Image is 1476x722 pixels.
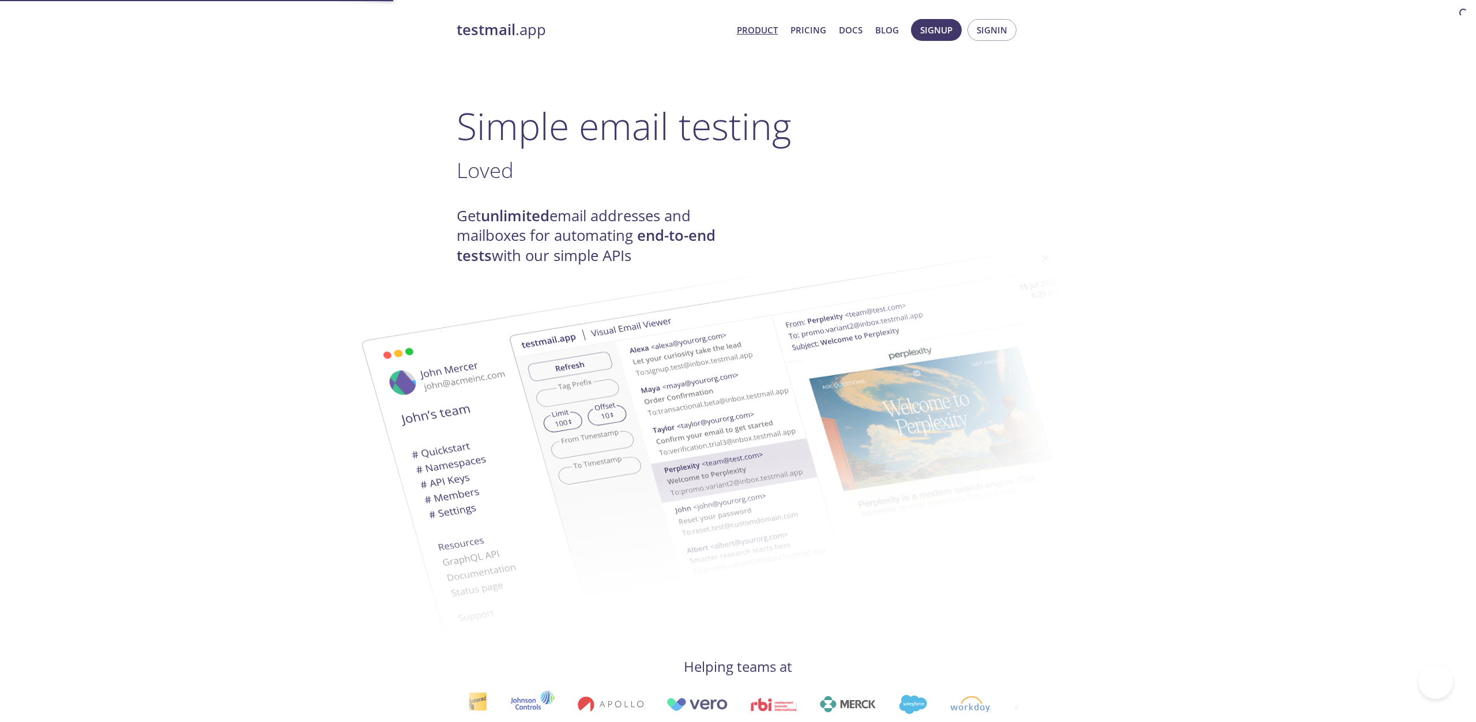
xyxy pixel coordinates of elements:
span: Loved [457,156,514,184]
img: testmail-email-viewer [509,229,1131,619]
a: Docs [839,22,863,37]
img: vero [666,698,727,711]
a: testmail.app [457,20,728,40]
img: johnsoncontrols [510,690,554,718]
a: Pricing [790,22,826,37]
a: Blog [875,22,899,37]
span: Signup [920,22,952,37]
button: Signup [911,19,962,41]
h4: Helping teams at [457,657,1019,676]
a: Product [737,22,778,37]
strong: testmail [457,20,515,40]
button: Signin [967,19,1016,41]
img: interac [468,692,487,717]
img: merck [819,696,875,712]
img: apollo [577,696,643,712]
strong: end-to-end tests [457,225,716,265]
span: Signin [977,22,1007,37]
strong: unlimited [481,206,549,226]
iframe: Help Scout Beacon - Open [1418,664,1453,699]
img: testmail-email-viewer [318,267,941,657]
h1: Simple email testing [457,104,1019,148]
h4: Get email addresses and mailboxes for automating with our simple APIs [457,206,738,266]
img: salesforce [898,695,926,714]
img: workday [950,696,991,712]
img: rbi [750,698,797,711]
